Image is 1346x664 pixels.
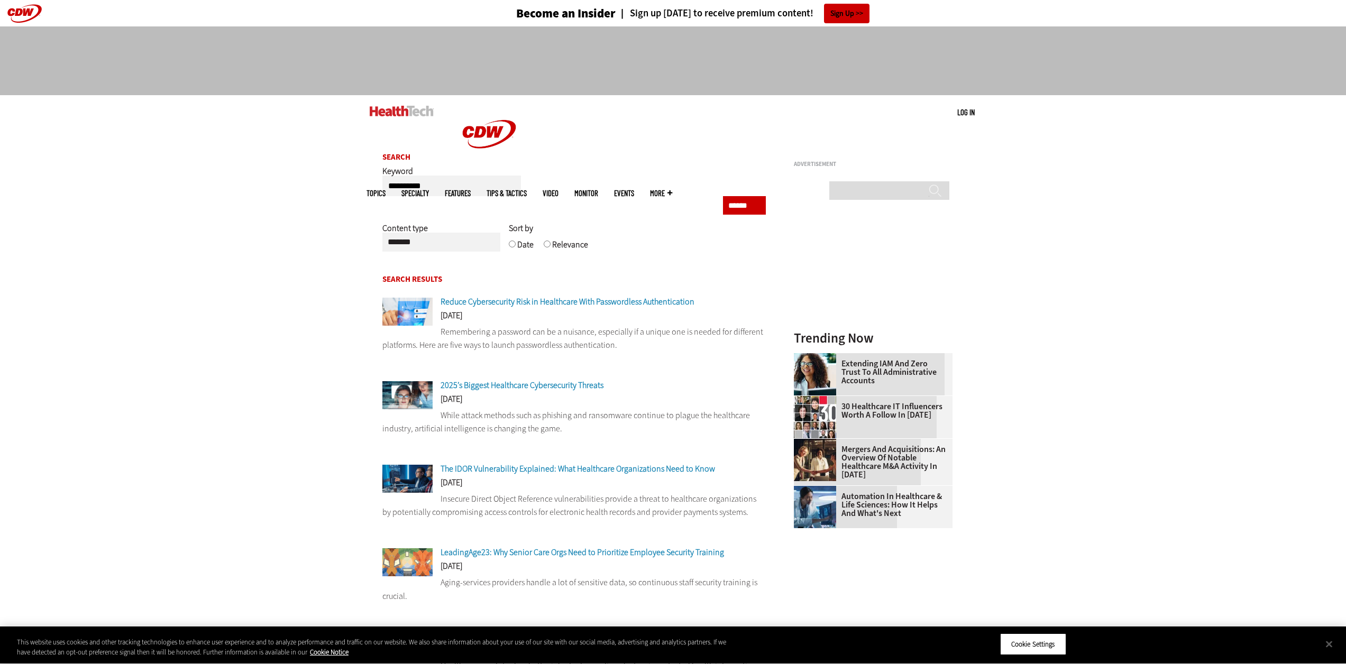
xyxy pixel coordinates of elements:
img: cybersecurity team identifies vulnerability on a computer [382,465,433,493]
a: Reduce Cybersecurity Risk in Healthcare With Passwordless Authentication [441,296,694,307]
div: [DATE] [382,478,766,492]
a: medical researchers looks at images on a monitor in a lab [794,486,841,494]
div: [DATE] [382,311,766,325]
span: Topics [367,189,386,197]
button: Cookie Settings [1000,633,1066,656]
div: [DATE] [382,562,766,576]
a: 30 Healthcare IT Influencers Worth a Follow in [DATE] [794,402,946,419]
a: LeadingAge23: Why Senior Care Orgs Need to Prioritize Employee Security Training [441,547,724,558]
a: Events [614,189,634,197]
a: Administrative assistant [794,353,841,362]
label: Date [517,239,534,258]
img: collage of influencers [794,396,836,438]
label: Relevance [552,239,588,258]
a: Sign Up [824,4,869,23]
a: Log in [957,107,975,117]
a: Become an Insider [477,7,616,20]
p: Insecure Direct Object Reference vulnerabilities provide a threat to healthcare organizations by ... [382,492,766,519]
a: collage of influencers [794,396,841,404]
h3: Trending Now [794,331,953,345]
a: Features [445,189,471,197]
label: Content type [382,223,428,242]
a: More information about your privacy [310,648,349,657]
a: Mergers and Acquisitions: An Overview of Notable Healthcare M&A Activity in [DATE] [794,445,946,479]
iframe: advertisement [481,37,866,85]
a: Automation in Healthcare & Life Sciences: How It Helps and What's Next [794,492,946,518]
a: 2025’s Biggest Healthcare Cybersecurity Threats [441,380,603,391]
a: CDW [450,165,529,176]
button: Close [1317,632,1341,656]
h3: Become an Insider [516,7,616,20]
h2: Search Results [382,275,766,283]
img: Administrative assistant [794,353,836,395]
iframe: advertisement [794,171,953,303]
div: User menu [957,107,975,118]
p: While attack methods such as phishing and ransomware continue to plague the healthcare industry, ... [382,409,766,436]
img: Home [370,106,434,116]
a: business leaders shake hands in conference room [794,439,841,447]
div: [DATE] [382,395,766,409]
span: More [650,189,672,197]
img: Healthcare provider entering password [382,298,433,326]
img: business leaders shake hands in conference room [794,439,836,481]
a: Sign up [DATE] to receive premium content! [616,8,813,19]
img: Home [450,95,529,173]
a: Tips & Tactics [487,189,527,197]
p: Remembering a password can be a nuisance, especially if a unique one is needed for different plat... [382,325,766,352]
a: The IDOR Vulnerability Explained: What Healthcare Organizations Need to Know [441,463,715,474]
img: security illustration [382,548,433,576]
p: Aging-services providers handle a lot of sensitive data, so continuous staff security training is... [382,576,766,603]
a: Video [543,189,558,197]
span: Specialty [401,189,429,197]
a: Extending IAM and Zero Trust to All Administrative Accounts [794,359,946,385]
span: Sort by [509,223,533,234]
a: MonITor [574,189,598,197]
img: medical researchers looks at images on a monitor in a lab [794,486,836,528]
img: IT staff look at malicious code [382,381,433,409]
div: This website uses cookies and other tracking technologies to enhance user experience and to analy... [17,637,740,658]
